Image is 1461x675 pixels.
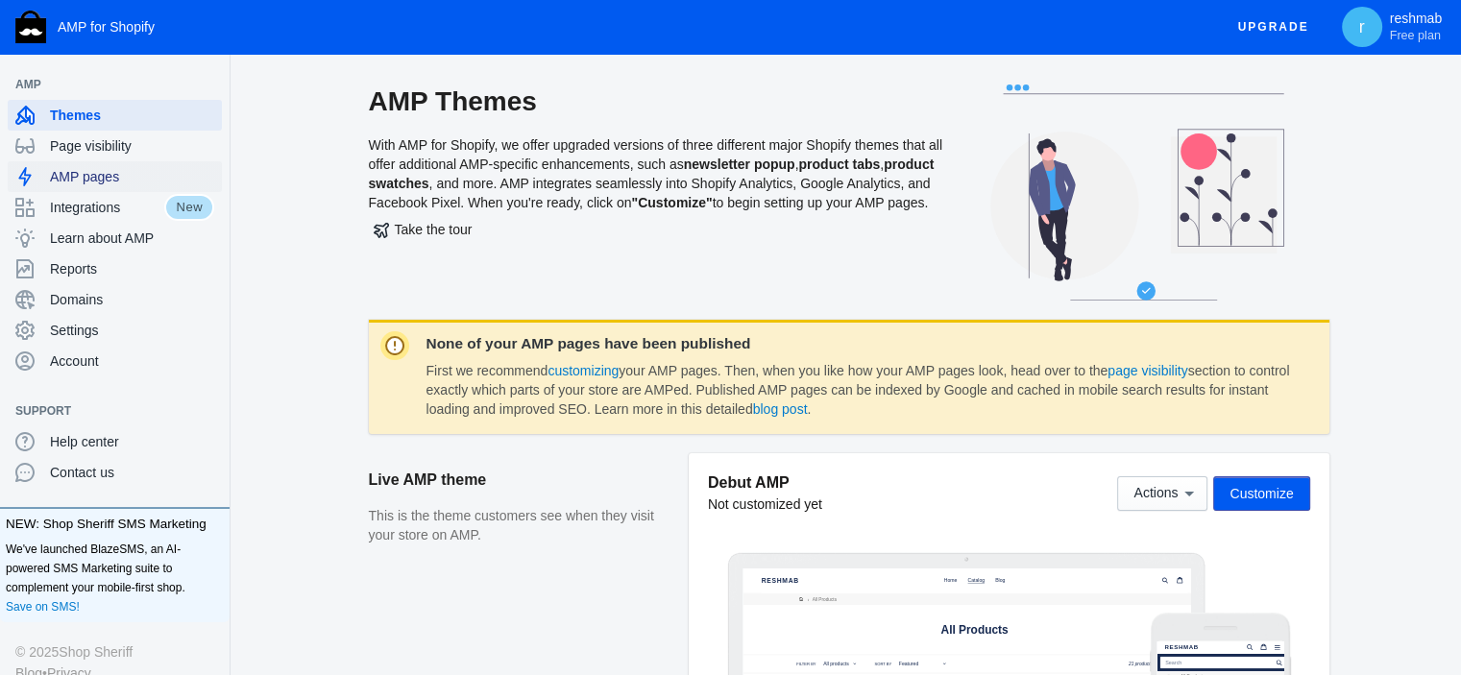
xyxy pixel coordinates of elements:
[1230,486,1293,501] span: Customize
[1390,28,1441,43] span: Free plan
[349,47,368,83] a: submit search
[650,24,719,52] a: Catalog
[684,157,795,172] b: newsletter popup
[580,24,638,52] a: Home
[1223,10,1325,45] button: Upgrade
[369,453,670,507] h2: Live AMP theme
[6,597,80,616] a: Save on SMS!
[741,29,769,46] span: Blog
[200,77,278,110] span: All Products
[8,284,222,315] a: Domains
[631,195,712,210] b: "Customize"
[385,276,435,293] label: Sort by
[8,47,377,83] input: Search
[212,237,365,254] label: Sort by
[8,192,222,223] a: IntegrationsNew
[50,290,214,309] span: Domains
[798,157,880,172] b: product tabs
[590,29,628,46] span: Home
[1390,11,1442,43] p: reshmab
[8,131,222,161] a: Page visibility
[21,237,174,254] label: Filter by
[50,259,214,278] span: Reports
[1133,486,1178,501] span: Actions
[185,77,196,110] span: ›
[164,194,214,221] span: New
[102,158,282,193] span: All Products
[8,223,222,253] a: Learn about AMP
[369,212,477,247] button: Take the tour
[8,253,222,284] a: Reports
[50,351,214,371] span: Account
[21,313,86,327] span: 21 products
[50,167,214,186] span: AMP pages
[369,84,945,119] h2: AMP Themes
[548,363,619,378] a: customizing
[153,76,188,111] a: Home
[660,29,710,46] span: Catalog
[50,136,214,156] span: Page visibility
[1132,276,1203,291] span: 21 products
[50,106,214,125] span: Themes
[369,507,670,544] p: This is the theme customers see when they visit your store on AMP.
[8,161,222,192] a: AMP pages
[21,9,252,30] a: reshmab
[157,276,214,293] label: Filter by
[8,315,222,346] a: Settings
[708,494,822,514] div: Not customized yet
[1108,363,1187,378] a: page visibility
[195,407,226,415] button: Add a sales channel
[15,11,46,43] img: Shop Sheriff Logo
[580,164,778,202] span: All Products
[15,401,195,421] span: Support
[50,229,214,248] span: Learn about AMP
[8,457,222,488] a: Contact us
[50,321,214,340] span: Settings
[374,222,473,237] span: Take the tour
[426,362,1295,419] dd: First we recommend your AMP pages. Then, when you like how your AMP pages look, head over to the ...
[17,89,53,125] a: Home
[731,24,779,52] a: Blog
[50,432,214,451] span: Help center
[8,100,222,131] a: Themes
[1365,579,1438,652] iframe: Drift Widget Chat Controller
[21,605,339,631] span: Go to full site
[369,84,945,320] div: With AMP for Shopify, we offer upgraded versions of three different major Shopify themes that all...
[1238,10,1309,44] span: Upgrade
[59,641,133,663] a: Shop Sheriff
[195,81,226,88] button: Add a sales channel
[58,19,155,35] span: AMP for Shopify
[53,26,366,49] a: reshmab
[753,401,808,417] a: blog post
[1352,17,1372,36] span: r
[1117,476,1207,511] button: Actions
[426,335,1295,352] dt: None of your AMP pages have been published
[8,346,222,376] a: Account
[1213,476,1309,511] button: Customize
[15,75,195,94] span: AMP
[51,90,61,124] span: ›
[64,90,142,124] span: All Products
[50,198,164,217] span: Integrations
[708,472,822,493] h5: Debut AMP
[50,463,214,482] span: Contact us
[15,641,214,663] div: © 2025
